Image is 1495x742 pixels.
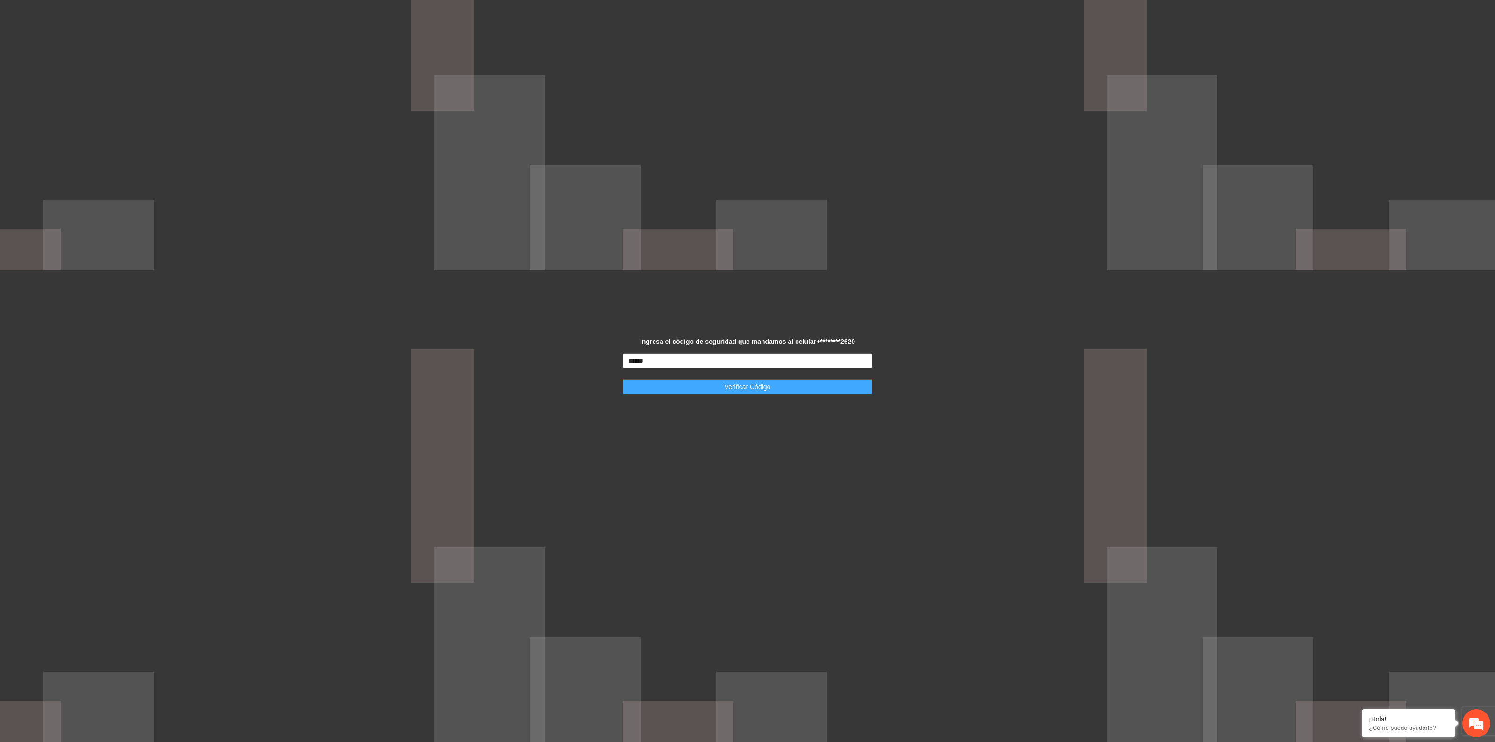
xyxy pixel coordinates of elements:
textarea: Escriba su mensaje y pulse “Intro” [5,255,178,288]
div: Minimizar ventana de chat en vivo [153,5,176,27]
button: Verificar Código [623,379,872,394]
div: Chatee con nosotros ahora [49,48,157,60]
span: Verificar Código [725,382,771,392]
p: ¿Cómo puedo ayudarte? [1369,724,1448,731]
span: Estamos en línea. [54,125,129,219]
div: ¡Hola! [1369,715,1448,723]
strong: Ingresa el código de seguridad que mandamos al celular +********2620 [640,338,855,345]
